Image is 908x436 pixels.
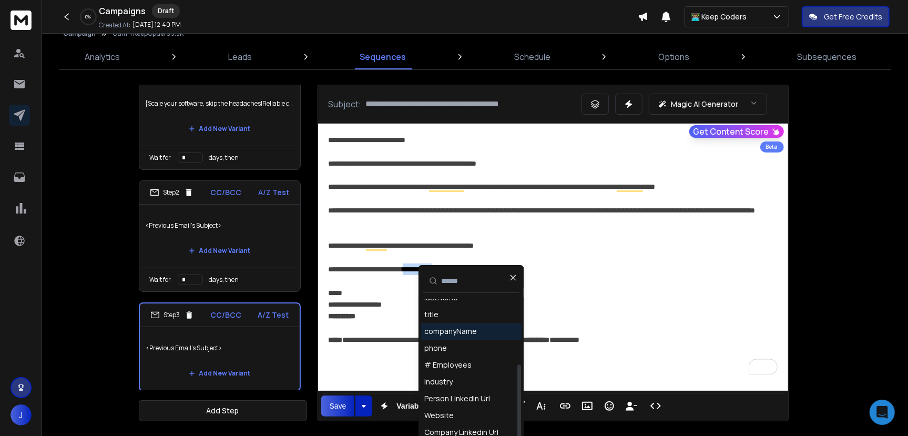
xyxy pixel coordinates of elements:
p: Analytics [85,50,120,63]
div: # Employees [425,360,472,370]
button: Get Content Score [689,125,784,138]
p: {Scale your software, skip the headaches|Reliable custom software, without the delays|Build smart... [146,89,294,118]
button: J [11,404,32,425]
p: days, then [209,276,239,284]
button: Get Free Credits [802,6,890,27]
li: Step1CC/BCCA/Z Test{Scale your software, skip the headaches|Reliable custom software, without the... [139,58,301,170]
div: Person Linkedin Url [425,393,491,404]
p: Wait for [150,276,171,284]
p: CC/BCC [210,310,241,320]
button: Magic AI Generator [649,94,767,115]
button: Add Step [139,400,307,421]
p: <Previous Email's Subject> [146,211,294,240]
p: Subsequences [798,50,857,63]
div: title [425,309,439,320]
p: A/Z Test [259,187,290,198]
p: Leads [228,50,252,63]
p: 👨🏽‍💻 Keep Coders [691,12,751,22]
div: Draft [152,4,180,18]
a: Leads [222,44,258,69]
p: Get Free Credits [824,12,882,22]
a: Options [652,44,696,69]
span: Variables [394,402,431,411]
li: Step3CC/BCCA/Z Test<Previous Email's Subject>Add New Variant [139,302,301,391]
p: Created At: [99,21,130,29]
p: Options [658,50,689,63]
button: Insert Link (Ctrl+K) [555,396,575,417]
button: Insert Image (Ctrl+P) [577,396,597,417]
a: Analytics [78,44,126,69]
button: Campaign [63,29,96,38]
div: phone [425,343,447,353]
p: CC/BCC [210,187,241,198]
button: Add New Variant [180,363,259,384]
div: Beta [760,141,784,153]
button: Emoticons [599,396,619,417]
li: Step2CC/BCCA/Z Test<Previous Email's Subject>Add New VariantWait fordays, then [139,180,301,292]
button: Add New Variant [180,118,259,139]
p: 0 % [86,14,91,20]
div: Step 3 [150,310,194,320]
div: Step 2 [150,188,193,197]
button: Code View [646,396,666,417]
div: To enrich screen reader interactions, please activate Accessibility in Grammarly extension settings [318,124,788,385]
a: Subsequences [791,44,863,69]
button: More Text [531,396,551,417]
h1: Campaigns [99,5,146,17]
button: Variables [374,396,431,417]
a: Sequences [353,44,412,69]
a: Schedule [508,44,557,69]
p: [DATE] 12:40 PM [132,21,181,29]
div: Industry [425,377,453,387]
button: Insert Unsubscribe Link [621,396,641,417]
p: Subject: [329,98,362,110]
button: Add New Variant [180,240,259,261]
p: days, then [209,154,239,162]
div: Open Intercom Messenger [870,400,895,425]
button: Save [321,396,355,417]
p: Wait for [150,154,171,162]
p: Sequences [360,50,406,63]
p: <Previous Email's Subject> [146,333,293,363]
p: A/Z Test [258,310,289,320]
p: Cam: 1 KeepCpders 3.3K [113,29,183,38]
div: Website [425,410,454,421]
div: companyName [425,326,477,337]
p: Magic AI Generator [671,99,739,109]
p: Schedule [514,50,550,63]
